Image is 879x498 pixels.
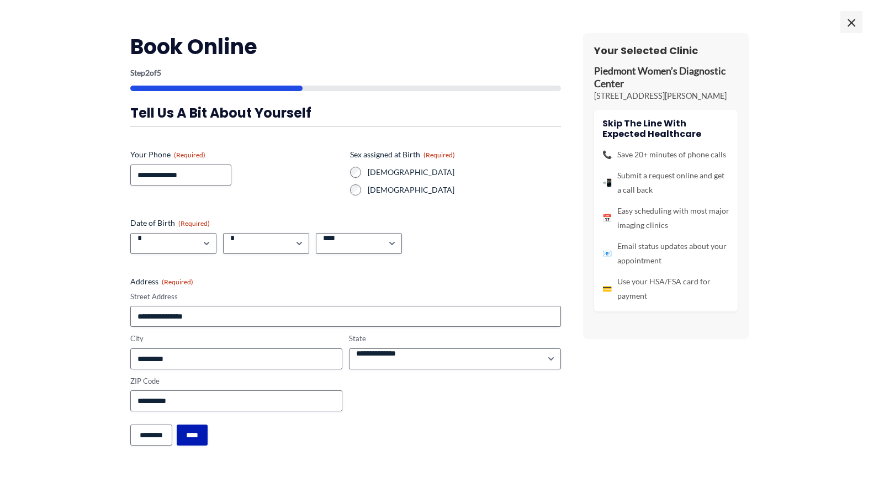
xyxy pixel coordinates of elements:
p: [STREET_ADDRESS][PERSON_NAME] [594,91,738,102]
li: Easy scheduling with most major imaging clinics [602,204,729,232]
legend: Sex assigned at Birth [350,149,455,160]
p: Piedmont Women’s Diagnostic Center [594,65,738,91]
span: 💳 [602,282,612,296]
h2: Book Online [130,33,561,60]
legend: Date of Birth [130,218,210,229]
label: State [349,333,561,344]
label: [DEMOGRAPHIC_DATA] [368,184,561,195]
label: [DEMOGRAPHIC_DATA] [368,167,561,178]
span: 📧 [602,246,612,261]
span: (Required) [423,151,455,159]
h3: Your Selected Clinic [594,44,738,57]
span: 📅 [602,211,612,225]
label: ZIP Code [130,376,342,386]
span: × [840,11,862,33]
span: 📞 [602,147,612,162]
span: 📲 [602,176,612,190]
span: (Required) [162,278,193,286]
span: (Required) [174,151,205,159]
li: Save 20+ minutes of phone calls [602,147,729,162]
span: 5 [157,68,161,77]
legend: Address [130,276,193,287]
li: Email status updates about your appointment [602,239,729,268]
p: Step of [130,69,561,77]
li: Use your HSA/FSA card for payment [602,274,729,303]
li: Submit a request online and get a call back [602,168,729,197]
label: City [130,333,342,344]
label: Your Phone [130,149,341,160]
span: (Required) [178,219,210,227]
label: Street Address [130,292,561,302]
h4: Skip the line with Expected Healthcare [602,118,729,139]
span: 2 [145,68,150,77]
h3: Tell us a bit about yourself [130,104,561,121]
